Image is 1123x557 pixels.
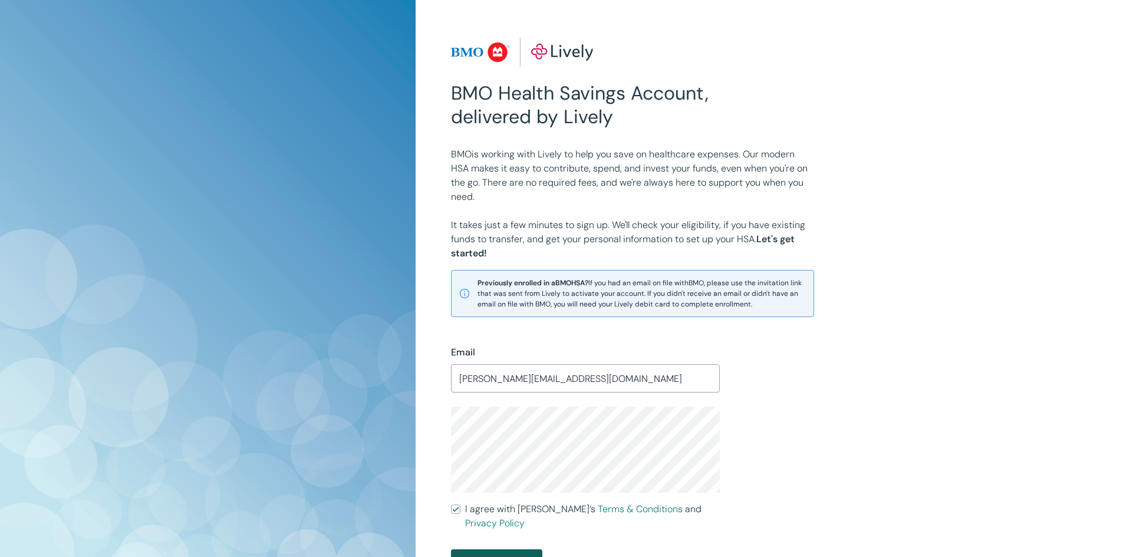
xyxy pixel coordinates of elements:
[477,278,806,309] span: If you had an email on file with BMO , please use the invitation link that was sent from Lively t...
[477,278,588,288] strong: Previously enrolled in a BMO HSA?
[465,502,720,530] span: I agree with [PERSON_NAME]’s and
[451,38,594,67] img: Lively
[451,345,475,360] label: Email
[451,81,720,128] h2: BMO Health Savings Account, delivered by Lively
[451,218,814,261] p: It takes just a few minutes to sign up. We'll check your eligibility, if you have existing funds ...
[451,147,814,204] p: BMO is working with Lively to help you save on healthcare expenses. Our modern HSA makes it easy ...
[598,503,683,515] a: Terms & Conditions
[465,517,525,529] a: Privacy Policy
